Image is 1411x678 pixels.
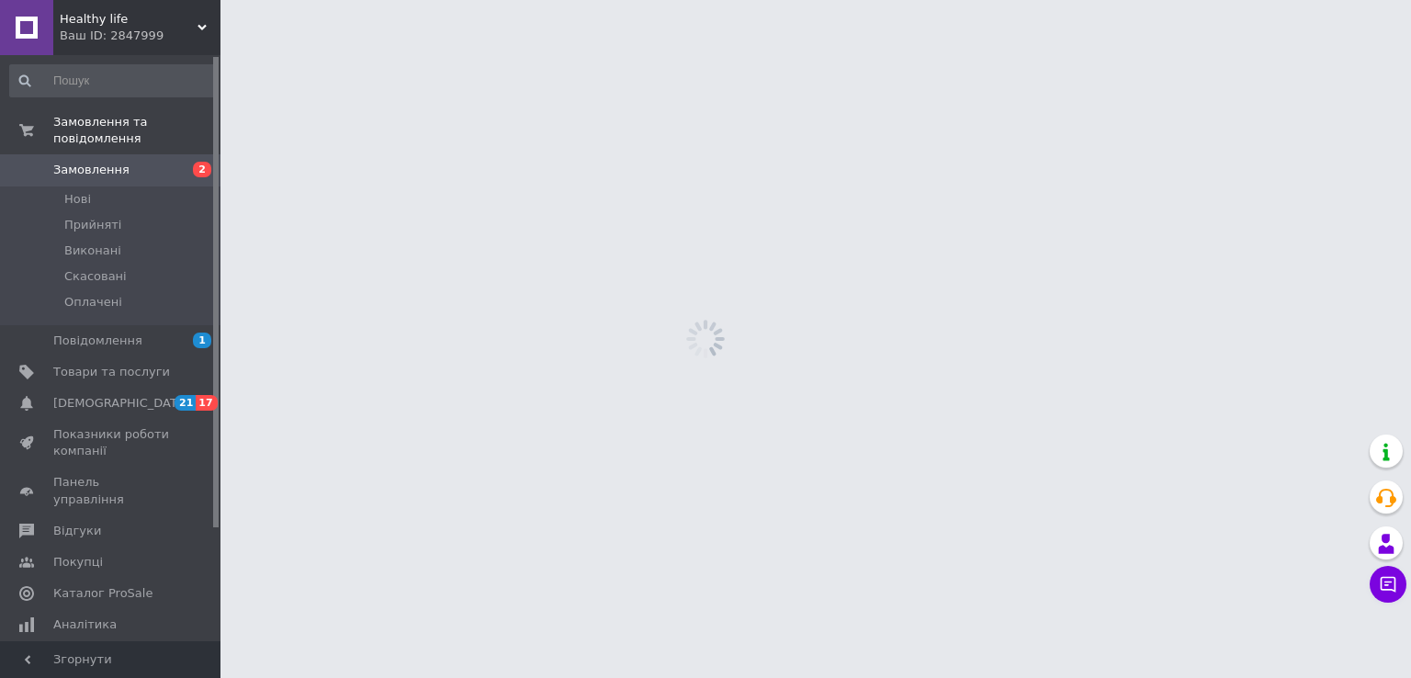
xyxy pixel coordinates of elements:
[53,554,103,571] span: Покупці
[64,294,122,311] span: Оплачені
[53,426,170,459] span: Показники роботи компанії
[1370,566,1406,603] button: Чат з покупцем
[60,11,198,28] span: Healthy life
[64,191,91,208] span: Нові
[193,162,211,177] span: 2
[9,64,217,97] input: Пошук
[53,395,189,412] span: [DEMOGRAPHIC_DATA]
[64,217,121,233] span: Прийняті
[53,114,220,147] span: Замовлення та повідомлення
[53,474,170,507] span: Панель управління
[53,616,117,633] span: Аналітика
[53,523,101,539] span: Відгуки
[53,162,130,178] span: Замовлення
[196,395,217,411] span: 17
[53,364,170,380] span: Товари та послуги
[53,333,142,349] span: Повідомлення
[175,395,196,411] span: 21
[64,268,127,285] span: Скасовані
[53,585,152,602] span: Каталог ProSale
[64,243,121,259] span: Виконані
[193,333,211,348] span: 1
[60,28,220,44] div: Ваш ID: 2847999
